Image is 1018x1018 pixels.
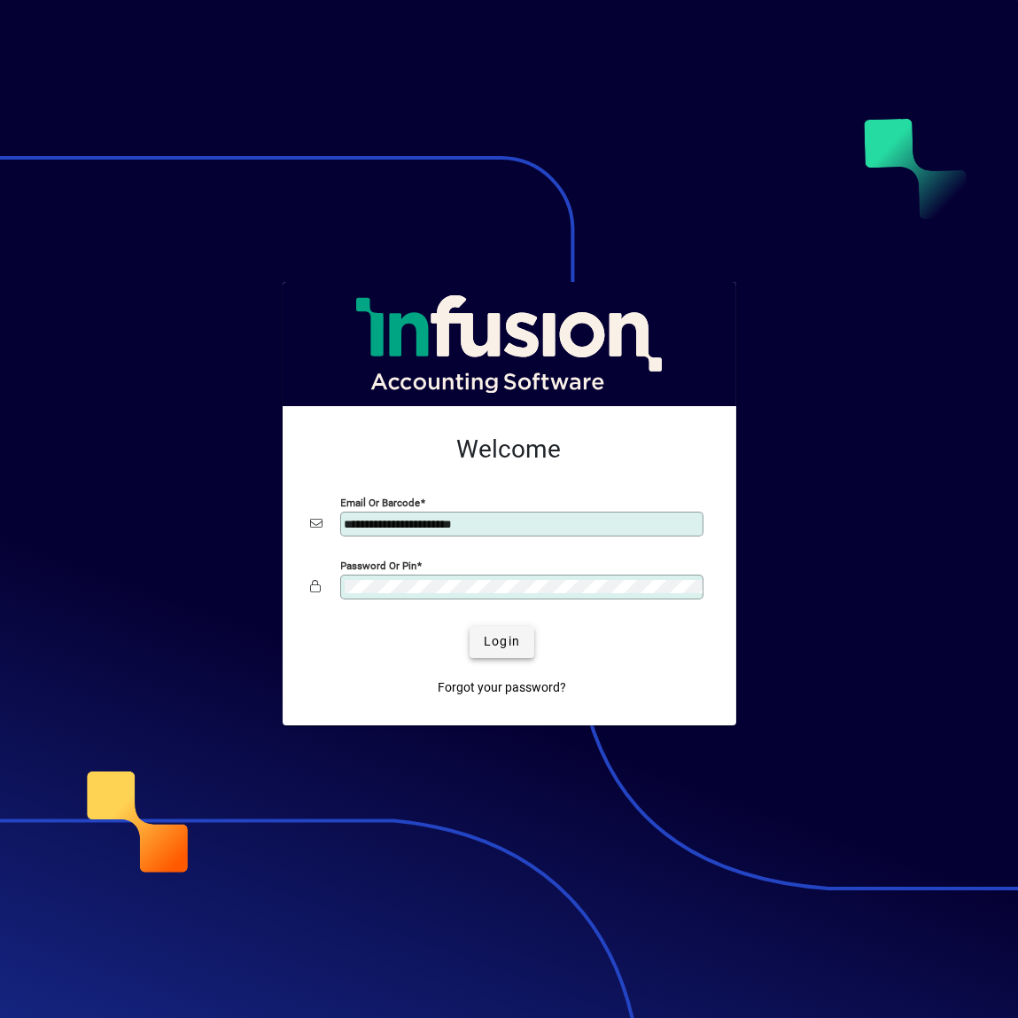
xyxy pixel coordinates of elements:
[484,632,520,651] span: Login
[341,496,421,508] mat-label: Email or Barcode
[341,559,417,571] mat-label: Password or Pin
[438,678,566,697] span: Forgot your password?
[431,672,573,704] a: Forgot your password?
[470,626,534,658] button: Login
[311,435,708,465] h2: Welcome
